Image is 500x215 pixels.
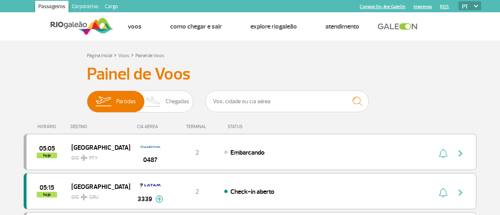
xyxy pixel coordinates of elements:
span: Partidas [116,91,136,112]
div: DESTINO [71,124,130,129]
a: > [114,50,117,60]
a: Explore RIOgaleão [250,22,297,31]
a: Compra On-line GaleOn [360,4,405,9]
a: Atendimento [325,22,359,31]
img: sino-painel-voo.svg [439,188,447,197]
span: [GEOGRAPHIC_DATA] [71,142,124,153]
img: destiny_airplane.svg [81,194,88,200]
span: 0487 [143,155,157,165]
span: hoje [37,192,57,197]
span: 3339 [137,194,152,204]
a: Painel de Voos [135,53,164,59]
a: Imprensa [414,4,432,9]
a: Cargo [102,1,121,14]
span: 2 [195,188,199,196]
a: Voos [128,22,142,31]
img: mais-info-painel-voo.svg [155,195,163,203]
img: slider-desembarque [142,91,166,112]
div: HORÁRIO [26,124,71,129]
span: Check-in aberto [230,188,274,196]
img: seta-direita-painel-voo.svg [456,149,465,158]
span: GIG [71,189,124,201]
div: STATUS [223,124,290,129]
div: TERMINAL [170,124,223,129]
span: PTY [89,155,97,162]
span: Chegadas [166,91,189,112]
img: slider-embarque [91,91,116,112]
a: > [131,50,134,60]
div: CIA AÉREA [130,124,170,129]
a: RQS [440,4,449,9]
h3: Painel de Voos [87,64,413,84]
span: GIG [71,150,124,162]
span: 2 [195,149,199,157]
span: hoje [37,153,57,158]
input: Voo, cidade ou cia aérea [206,91,369,112]
span: Embarcando [230,149,265,157]
img: sino-painel-voo.svg [439,149,447,158]
span: 2025-08-28 05:05:00 [39,146,55,151]
span: GRU [89,194,99,201]
a: Voos [118,53,129,59]
a: Página Inicial [87,53,112,59]
a: Passageiros [35,1,69,14]
img: seta-direita-painel-voo.svg [456,188,465,197]
a: Como chegar e sair [170,22,222,31]
img: destiny_airplane.svg [81,155,88,161]
span: 2025-08-28 05:15:00 [40,185,54,191]
span: [GEOGRAPHIC_DATA] [71,181,124,192]
a: Corporativo [69,1,102,14]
